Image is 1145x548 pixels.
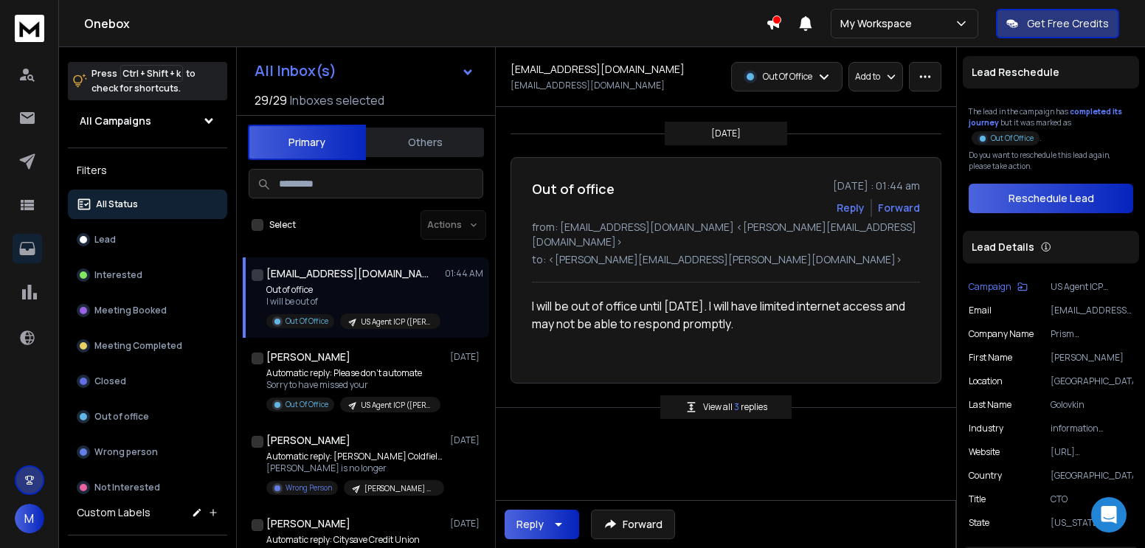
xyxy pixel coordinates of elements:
h1: Out of office [532,178,615,199]
p: Press to check for shortcuts. [91,66,196,96]
p: All Status [96,198,138,210]
p: I will be out of [266,296,440,308]
p: Get Free Credits [1027,16,1109,31]
p: Do you want to reschedule this lead again, please take action. [969,150,1133,172]
p: from: [EMAIL_ADDRESS][DOMAIN_NAME] <[PERSON_NAME][EMAIL_ADDRESS][DOMAIN_NAME]> [532,220,920,249]
h1: [EMAIL_ADDRESS][DOMAIN_NAME] [266,266,429,281]
button: Reply [505,510,579,539]
h1: [PERSON_NAME] [266,516,350,531]
p: Out of office [266,284,440,296]
p: [DATE] [711,128,741,139]
button: Lead [68,225,227,254]
h3: Filters [68,160,227,181]
p: Meeting Booked [94,305,167,316]
p: Out of office [94,411,149,423]
p: Out Of Office [763,71,812,83]
p: [DATE] [450,518,483,530]
p: Lead [94,234,116,246]
p: First Name [969,352,1012,364]
p: Interested [94,269,142,281]
h1: All Campaigns [80,114,151,128]
p: Meeting Completed [94,340,182,352]
p: title [969,493,986,505]
h3: Inboxes selected [290,91,384,109]
p: Not Interested [94,482,160,493]
p: Sorry to have missed your [266,379,440,391]
p: [GEOGRAPHIC_DATA] [1051,470,1133,482]
p: US Agent ICP ([PERSON_NAME]) [361,316,432,327]
p: View all replies [703,401,767,413]
p: Automatic reply: [PERSON_NAME] Coldfield Charitable [266,451,443,462]
button: Others [366,126,484,159]
p: location [969,375,1003,387]
p: Closed [94,375,126,387]
button: All Status [68,190,227,219]
button: Out of office [68,402,227,431]
p: Campaign [969,281,1011,293]
p: [PERSON_NAME] UK Fintech [364,483,435,494]
span: Ctrl + Shift + k [120,65,183,82]
button: M [15,504,44,533]
p: industry [969,423,1003,434]
h1: [EMAIL_ADDRESS][DOMAIN_NAME] [511,62,685,77]
div: The lead in the campaign has but it was marked as . [969,106,1133,144]
h3: Custom Labels [77,505,151,520]
button: Interested [68,260,227,290]
h1: All Inbox(s) [255,63,336,78]
h1: [PERSON_NAME] [266,350,350,364]
button: Reply [837,201,865,215]
p: Out Of Office [991,133,1034,144]
p: [PERSON_NAME] is no longer [266,462,443,474]
div: Forward [878,201,920,215]
h1: [PERSON_NAME] [266,433,350,448]
button: Campaign [969,281,1028,293]
div: Open Intercom Messenger [1091,497,1127,533]
p: My Workspace [840,16,918,31]
p: State [969,517,989,529]
button: Primary [248,125,366,160]
button: Reschedule Lead [969,184,1133,213]
p: Lead Details [972,240,1034,254]
p: Wrong Person [286,482,332,493]
button: All Inbox(s) [243,56,486,86]
p: CTO [1051,493,1133,505]
p: [DATE] [450,351,483,363]
button: Get Free Credits [996,9,1119,38]
p: Golovkin [1051,399,1133,411]
button: Meeting Completed [68,331,227,361]
p: Out Of Office [286,399,328,410]
p: information technology & services [1051,423,1133,434]
div: I will be out of office until [DATE]. I will have limited internet access and may not be able to ... [532,297,920,362]
p: Email [969,305,992,316]
p: [DATE] : 01:44 am [833,178,920,193]
p: 01:44 AM [445,268,483,280]
p: Automatic reply: Please don't automate [266,367,440,379]
button: All Campaigns [68,106,227,136]
img: logo [15,15,44,42]
p: website [969,446,1000,458]
p: to: <[PERSON_NAME][EMAIL_ADDRESS][PERSON_NAME][DOMAIN_NAME]> [532,252,920,267]
button: Meeting Booked [68,296,227,325]
p: [PERSON_NAME] [1051,352,1133,364]
button: Wrong person [68,437,227,467]
span: 3 [734,400,741,413]
p: Add to [855,71,880,83]
span: 29 / 29 [255,91,287,109]
button: Not Interested [68,473,227,502]
button: Closed [68,367,227,396]
p: Wrong person [94,446,158,458]
p: [DATE] [450,434,483,446]
span: completed its journey [969,106,1122,128]
button: Forward [591,510,675,539]
p: Lead Reschedule [972,65,1059,80]
p: [US_STATE] [1051,517,1133,529]
p: Company Name [969,328,1034,340]
div: Reply [516,517,544,532]
p: Prism Computational Sciences [1051,328,1133,340]
p: Automatic reply: Citysave Credit Union [266,534,440,546]
p: US Agent ICP ([PERSON_NAME]) [1051,281,1133,293]
p: [GEOGRAPHIC_DATA] [1051,375,1133,387]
